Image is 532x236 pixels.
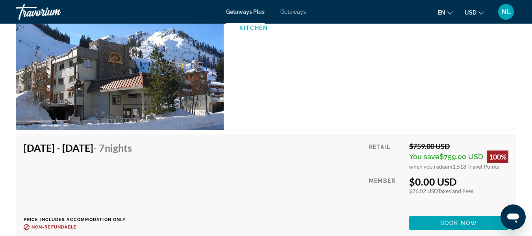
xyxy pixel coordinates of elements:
[409,216,508,230] button: Book now
[439,152,483,161] span: $759.00 USD
[93,142,132,154] span: - 7
[500,204,526,230] iframe: Button to launch messaging window
[369,176,403,210] div: Member
[409,163,452,170] span: when you redeem
[409,152,439,161] span: You save
[280,9,306,15] a: Getaways
[226,9,265,15] a: Getaways Plus
[409,142,508,151] div: $759.00 USD
[501,8,511,16] span: NL
[24,142,132,154] h4: [DATE] - [DATE]
[438,7,453,18] button: Change language
[440,220,478,226] span: Book now
[465,9,476,16] span: USD
[452,163,499,170] span: 1,518 Travel Points
[496,4,516,20] button: User Menu
[369,142,403,170] div: Retail
[465,7,484,18] button: Change currency
[24,217,138,222] p: Price includes accommodation only
[105,142,132,154] span: Nights
[487,151,508,163] div: 100%
[239,25,370,31] p: Kitchen
[438,188,473,194] span: Taxes and Fees
[409,188,508,194] div: $76.02 USD
[16,2,95,22] a: Travorium
[32,225,77,230] span: Non-refundable
[409,176,508,188] div: $0.00 USD
[438,9,445,16] span: en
